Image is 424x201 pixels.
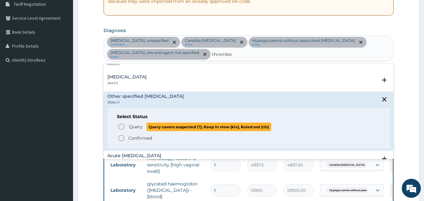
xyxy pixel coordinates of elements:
[107,153,161,158] h4: Acute [MEDICAL_DATA]
[202,51,208,57] span: remove selection option
[326,162,368,168] span: Candida [MEDICAL_DATA]
[117,114,380,119] h6: Select Status
[118,134,125,142] i: status option filled
[33,36,107,44] div: Chat with us now
[239,39,245,45] span: remove selection option
[107,75,147,79] h4: [MEDICAL_DATA]
[118,123,125,131] i: status option query
[146,123,271,131] span: Query covers suspected (?), Keep in view (kiv), Ruled out (r/o)
[12,32,26,48] img: d_794563401_company_1708531726252_794563401
[37,60,88,124] span: We're online!
[107,94,184,99] h4: Other specified [MEDICAL_DATA]
[380,76,388,84] i: open select status
[107,100,184,105] p: 3B64.1Y
[252,38,355,43] p: Hypoglycaemia without associated [MEDICAL_DATA]
[128,135,152,141] p: Confirmed
[107,81,147,85] p: JA43.3
[104,3,119,18] div: Minimize live chat window
[358,39,364,45] span: remove selection option
[252,43,355,46] small: query
[14,1,46,7] span: Tariff Negotiation
[380,96,388,103] i: close select status
[380,155,388,163] i: open select status
[111,50,199,55] p: [MEDICAL_DATA], site and agent not specified
[104,27,126,34] label: Diagnosis
[3,134,121,156] textarea: Type your message and hit 'Enter'
[111,38,169,43] p: [MEDICAL_DATA], unspecified
[144,152,207,178] td: microscopy, culture & sensitivity [high vaginal swab]
[129,124,143,130] span: Query
[107,159,144,171] td: Laboratory
[111,55,199,58] small: query
[326,187,376,194] span: Hypoglycaemia without associat...
[107,62,176,66] p: BB00.Z
[185,43,236,46] small: query
[111,43,169,46] small: confirmed
[185,38,236,43] p: Candida [MEDICAL_DATA]
[172,39,177,45] span: remove selection option
[107,184,144,196] td: Laboratory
